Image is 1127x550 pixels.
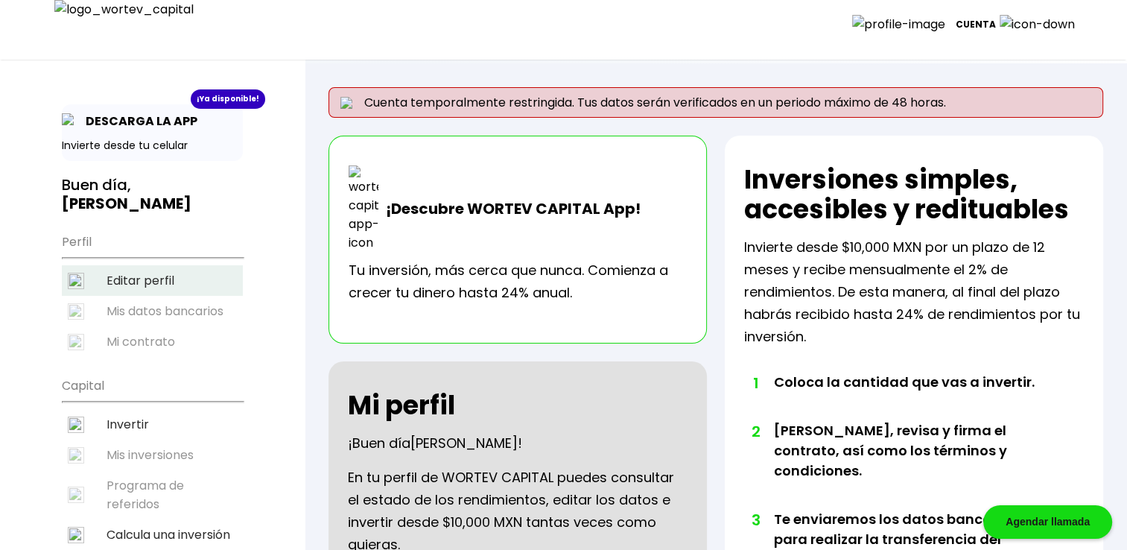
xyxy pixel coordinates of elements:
h3: Buen día, [62,176,243,213]
p: DESCARGA LA APP [78,112,197,130]
span: [PERSON_NAME] [410,434,518,452]
img: calculadora-icon.svg [68,527,84,543]
p: Cuenta [956,13,996,36]
img: icon-down [996,15,1085,34]
img: wortev-capital-app-icon [349,165,378,252]
span: 2 [752,420,759,443]
a: Editar perfil [62,265,243,296]
p: Invierte desde $10,000 MXN por un plazo de 12 meses y recibe mensualmente el 2% de rendimientos. ... [744,236,1084,348]
li: [PERSON_NAME], revisa y firma el contrato, así como los términos y condiciones. [774,420,1050,509]
p: Cuenta temporalmente restringida. Tus datos serán verificados en un periodo máximo de 48 horas. [328,87,1103,118]
p: ¡Buen día ! [348,432,522,455]
img: error-circle.svg [340,97,352,109]
img: profile-image [852,15,956,34]
h2: Mi perfil [348,391,455,420]
img: app-icon [62,113,78,130]
h2: Inversiones simples, accesibles y redituables [744,165,1084,224]
a: Calcula una inversión [62,519,243,550]
p: Tu inversión, más cerca que nunca. Comienza a crecer tu dinero hasta 24% anual. [349,259,687,304]
ul: Perfil [62,225,243,357]
img: editar-icon.svg [68,273,84,289]
img: invertir-icon.svg [68,417,84,433]
span: 3 [752,509,759,531]
p: Invierte desde tu celular [62,138,243,154]
li: Coloca la cantidad que vas a invertir. [774,372,1050,420]
b: [PERSON_NAME] [62,193,191,214]
span: 1 [752,372,759,394]
p: ¡Descubre WORTEV CAPITAL App! [378,197,641,220]
a: Invertir [62,409,243,440]
div: ¡Ya disponible! [191,89,265,109]
div: Agendar llamada [983,505,1112,539]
